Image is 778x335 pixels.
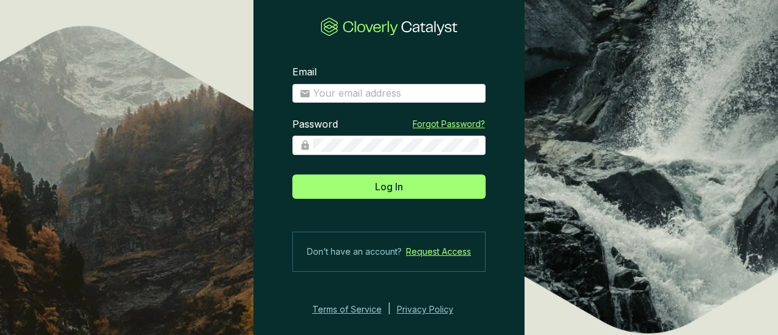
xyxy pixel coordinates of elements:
[375,179,403,194] span: Log In
[313,87,478,100] input: Email
[413,118,485,130] a: Forgot Password?
[388,302,391,317] div: |
[292,174,486,199] button: Log In
[292,66,317,79] label: Email
[313,139,479,152] input: Password
[397,302,470,317] a: Privacy Policy
[307,244,402,259] span: Don’t have an account?
[292,118,338,131] label: Password
[309,302,382,317] a: Terms of Service
[406,244,471,259] a: Request Access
